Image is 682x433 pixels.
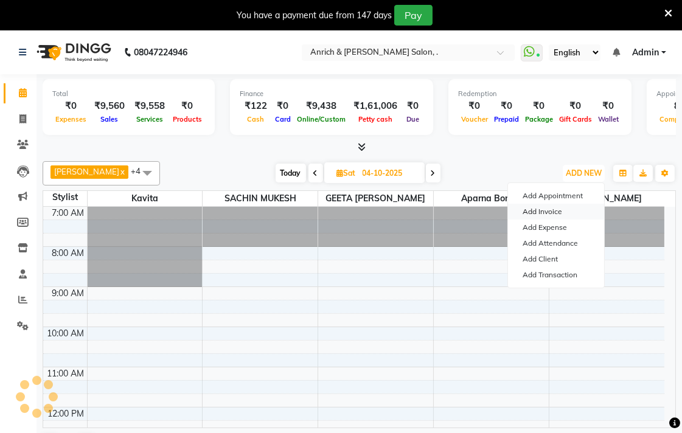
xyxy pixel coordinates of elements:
div: 12:00 PM [46,407,87,420]
div: You have a payment due from 147 days [237,9,392,22]
div: ₹9,560 [89,99,130,113]
div: ₹122 [240,99,272,113]
span: Aparna borate [434,191,549,206]
span: Card [272,115,294,123]
div: ₹0 [402,99,423,113]
div: ₹0 [52,99,89,113]
span: [PERSON_NAME] [54,167,119,176]
div: ₹9,438 [294,99,349,113]
span: Products [170,115,205,123]
a: Add Client [508,251,604,267]
div: ₹0 [170,99,205,113]
input: 2025-10-04 [359,164,420,182]
span: [PERSON_NAME] [549,191,664,206]
div: 8:00 AM [50,247,87,260]
div: 7:00 AM [50,207,87,220]
span: +4 [131,166,150,176]
div: 9:00 AM [50,287,87,300]
span: Today [276,164,306,182]
span: Expenses [52,115,89,123]
span: Wallet [595,115,622,123]
span: SACHIN MUKESH [203,191,318,206]
a: x [119,167,125,176]
a: Add Attendance [508,235,604,251]
button: Add Appointment [508,188,604,204]
div: Total [52,89,205,99]
span: Cash [245,115,268,123]
div: ₹0 [458,99,491,113]
b: 08047224946 [134,35,187,69]
span: Voucher [458,115,491,123]
span: Prepaid [491,115,522,123]
a: Add Transaction [508,267,604,283]
div: ₹0 [272,99,294,113]
span: Services [133,115,166,123]
div: ₹0 [556,99,595,113]
a: Add Invoice [508,204,604,220]
span: ADD NEW [566,168,602,178]
span: Online/Custom [294,115,349,123]
div: 11:00 AM [45,367,87,380]
span: Due [403,115,422,123]
button: Pay [394,5,433,26]
div: Finance [240,89,423,99]
span: Petty cash [355,115,395,123]
div: ₹0 [595,99,622,113]
div: ₹0 [522,99,556,113]
button: ADD NEW [563,165,605,182]
span: Kavita [88,191,203,206]
img: logo [31,35,114,69]
div: ₹0 [491,99,522,113]
div: Redemption [458,89,622,99]
span: Package [522,115,556,123]
span: GEETA [PERSON_NAME] [318,191,433,206]
div: ₹1,61,006 [349,99,402,113]
div: Stylist [43,191,87,204]
span: Admin [632,46,659,59]
span: Sat [334,168,359,178]
div: 10:00 AM [45,327,87,340]
span: Gift Cards [556,115,595,123]
a: Add Expense [508,220,604,235]
div: ₹9,558 [130,99,170,113]
span: Sales [98,115,122,123]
